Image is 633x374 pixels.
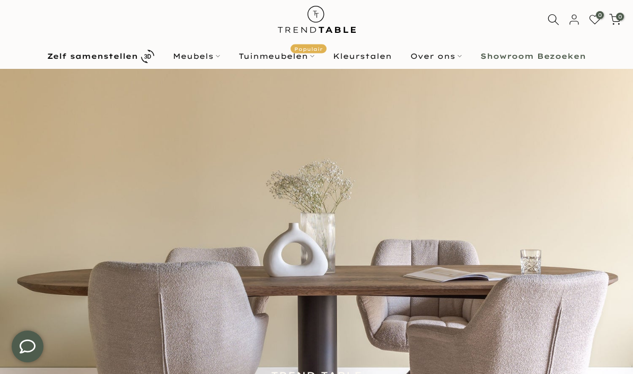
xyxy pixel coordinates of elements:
span: 0 [616,13,624,21]
iframe: toggle-frame [1,320,54,373]
a: 0 [609,14,621,25]
a: Over ons [401,50,471,63]
a: Kleurstalen [324,50,401,63]
a: 0 [589,14,601,25]
b: Showroom Bezoeken [480,52,586,60]
a: Showroom Bezoeken [471,50,595,63]
b: Zelf samenstellen [47,52,138,60]
a: Meubels [164,50,230,63]
a: Zelf samenstellen [38,47,164,66]
span: Populair [291,44,327,54]
a: TuinmeubelenPopulair [230,50,324,63]
span: 0 [596,11,604,19]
